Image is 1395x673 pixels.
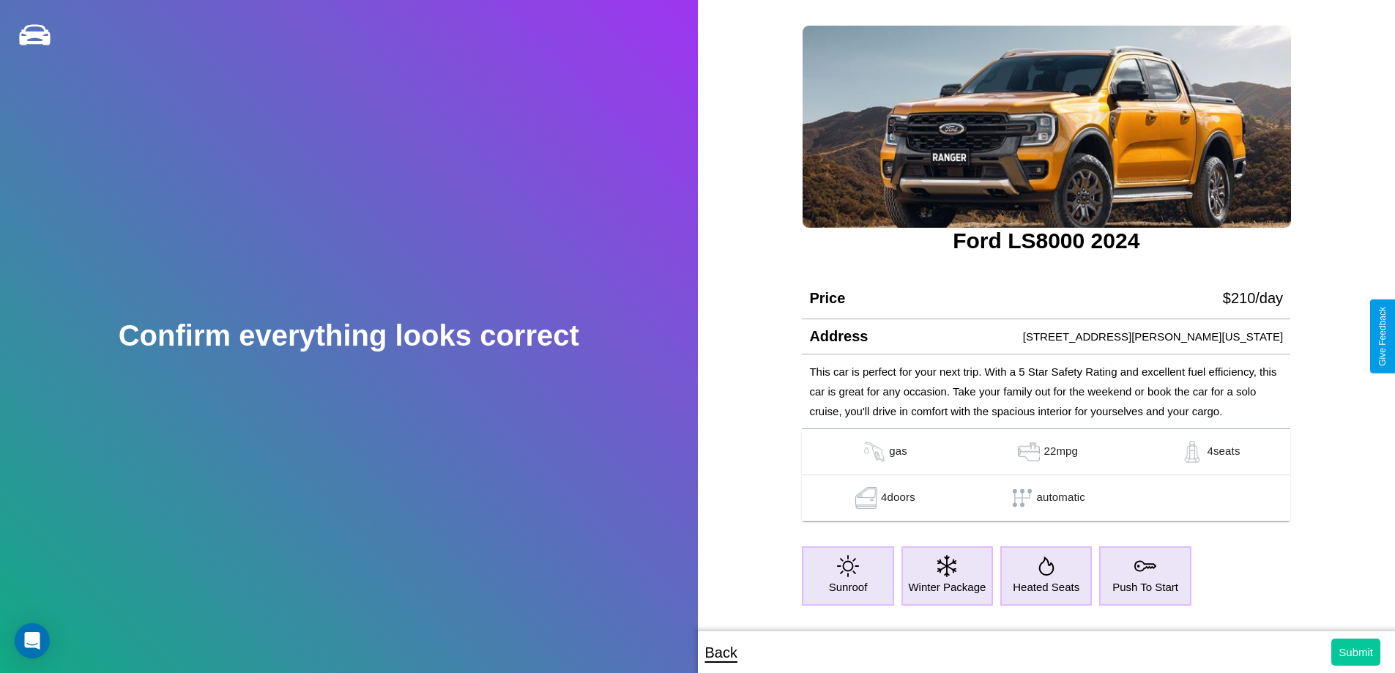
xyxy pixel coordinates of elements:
[852,487,881,509] img: gas
[1178,441,1207,463] img: gas
[1044,441,1078,463] p: 22 mpg
[1331,639,1380,666] button: Submit
[1014,441,1044,463] img: gas
[802,228,1290,253] h3: Ford LS8000 2024
[809,362,1283,421] p: This car is perfect for your next trip. With a 5 Star Safety Rating and excellent fuel efficiency...
[809,328,868,345] h4: Address
[1013,577,1079,597] p: Heated Seats
[1377,307,1388,366] div: Give Feedback
[881,487,915,509] p: 4 doors
[889,441,907,463] p: gas
[1112,577,1178,597] p: Push To Start
[119,319,579,352] h2: Confirm everything looks correct
[1223,285,1283,311] p: $ 210 /day
[829,577,868,597] p: Sunroof
[15,623,50,658] div: Open Intercom Messenger
[860,441,889,463] img: gas
[1037,487,1085,509] p: automatic
[705,639,737,666] p: Back
[1023,327,1283,346] p: [STREET_ADDRESS][PERSON_NAME][US_STATE]
[1207,441,1240,463] p: 4 seats
[802,429,1290,521] table: simple table
[908,577,986,597] p: Winter Package
[809,290,845,307] h4: Price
